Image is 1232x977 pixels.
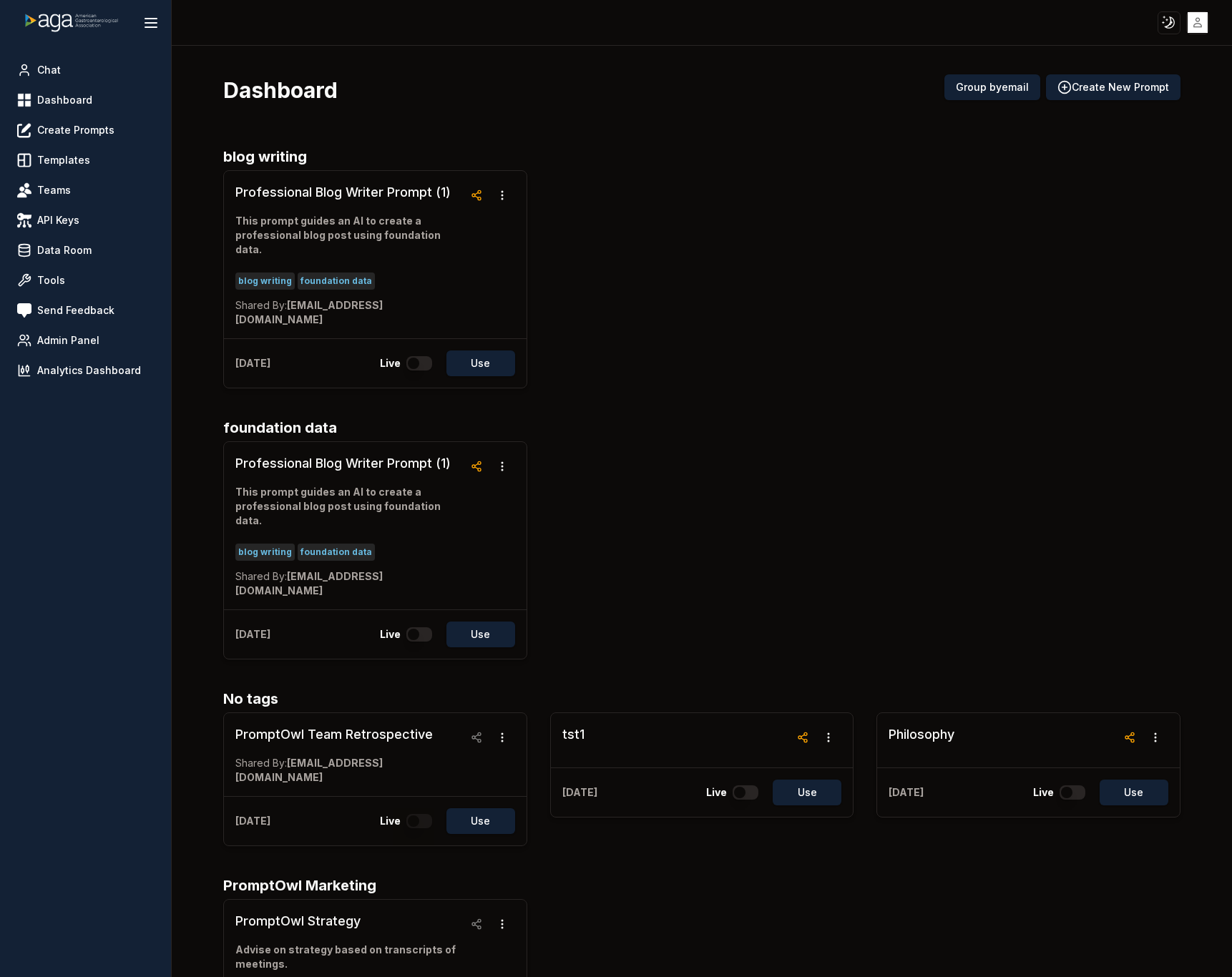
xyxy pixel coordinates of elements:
button: Use [446,622,515,647]
span: Templates [37,153,90,167]
p: Live [380,814,401,828]
a: Admin Panel [11,328,160,353]
span: Admin Panel [37,333,99,348]
h3: Dashboard [223,77,338,103]
a: API Keys [11,207,160,233]
a: Dashboard [11,87,160,113]
p: [DATE] [562,785,597,800]
p: [EMAIL_ADDRESS][DOMAIN_NAME] [235,569,463,598]
button: Group byemail [944,74,1040,100]
p: This prompt guides an AI to create a professional blog post using foundation data. [235,214,463,257]
a: Use [438,808,515,834]
p: [DATE] [235,814,270,828]
a: Teams [11,177,160,203]
p: [EMAIL_ADDRESS][DOMAIN_NAME] [235,756,463,785]
button: Use [446,350,515,376]
span: Chat [37,63,61,77]
a: Chat [11,57,160,83]
a: Philosophy [889,725,954,756]
a: Professional Blog Writer Prompt (1)This prompt guides an AI to create a professional blog post us... [235,182,463,327]
p: This prompt guides an AI to create a professional blog post using foundation data. [235,485,463,528]
span: Shared By: [235,299,287,311]
h3: Professional Blog Writer Prompt (1) [235,453,463,473]
h3: PromptOwl Team Retrospective [235,725,463,745]
span: blog writing [235,273,295,290]
span: Shared By: [235,757,287,769]
span: Tools [37,273,65,288]
button: Use [1100,780,1168,805]
p: Live [1033,785,1054,800]
a: Use [764,780,841,805]
a: Send Feedback [11,298,160,323]
a: Templates [11,147,160,173]
a: PromptOwl Team RetrospectiveShared By:[EMAIL_ADDRESS][DOMAIN_NAME] [235,725,463,785]
h2: PromptOwl Marketing [223,875,1180,896]
span: Send Feedback [37,303,114,318]
span: Dashboard [37,93,92,107]
a: Tools [11,267,160,293]
h2: No tags [223,688,1180,710]
a: Create Prompts [11,117,160,143]
span: Create Prompts [37,123,114,137]
button: Use [773,780,841,805]
p: [DATE] [235,627,270,642]
a: Use [1091,780,1168,805]
img: feedback [17,303,31,318]
a: Data Room [11,237,160,263]
p: Advise on strategy based on transcripts of meetings. [235,943,463,971]
span: Analytics Dashboard [37,363,141,378]
button: Use [446,808,515,834]
p: Live [706,785,727,800]
span: Teams [37,183,71,197]
a: Analytics Dashboard [11,358,160,383]
a: Use [438,622,515,647]
p: [EMAIL_ADDRESS][DOMAIN_NAME] [235,298,463,327]
button: Create New Prompt [1046,74,1180,100]
span: foundation data [298,544,375,561]
span: blog writing [235,544,295,561]
span: foundation data [298,273,375,290]
span: Data Room [37,243,92,257]
span: API Keys [37,213,79,227]
h3: Philosophy [889,725,954,745]
span: Shared By: [235,570,287,582]
a: Professional Blog Writer Prompt (1)This prompt guides an AI to create a professional blog post us... [235,453,463,598]
h2: blog writing [223,146,1180,167]
h2: foundation data [223,417,1180,438]
img: placeholder-user.jpg [1188,12,1208,33]
p: [DATE] [889,785,924,800]
p: Live [380,356,401,370]
p: [DATE] [235,356,270,370]
a: Use [438,350,515,376]
h3: PromptOwl Strategy [235,911,463,931]
h3: tst1 [562,725,585,745]
p: Live [380,627,401,642]
h3: Professional Blog Writer Prompt (1) [235,182,463,202]
a: tst1 [562,725,585,756]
